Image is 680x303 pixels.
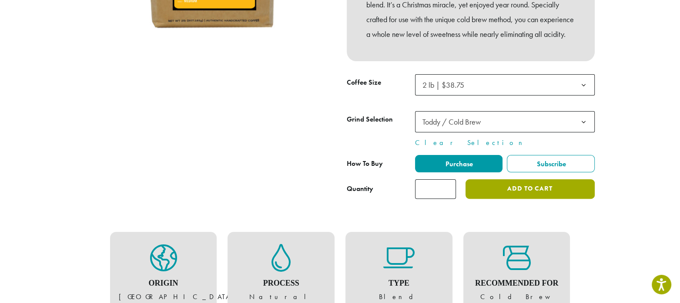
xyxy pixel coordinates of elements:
span: Subscribe [536,159,566,168]
span: How To Buy [347,159,383,168]
div: Quantity [347,184,373,194]
span: Toddy / Cold Brew [419,113,489,130]
span: Toddy / Cold Brew [422,117,481,127]
input: Product quantity [415,179,456,199]
figure: [GEOGRAPHIC_DATA] [119,244,208,302]
label: Grind Selection [347,113,415,126]
span: Toddy / Cold Brew [415,111,595,132]
figure: Blend [354,244,444,302]
figure: Natural [236,244,326,302]
span: 2 lb | $38.75 [415,74,595,96]
button: Add to cart [466,179,594,199]
h4: Origin [119,279,208,288]
h4: Type [354,279,444,288]
span: 2 lb | $38.75 [422,80,464,90]
label: Coffee Size [347,76,415,89]
figure: Cold Brew [472,244,562,302]
span: 2 lb | $38.75 [419,76,473,93]
a: Clear Selection [415,138,595,148]
h4: Recommended For [472,279,562,288]
h4: Process [236,279,326,288]
span: Purchase [444,159,473,168]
